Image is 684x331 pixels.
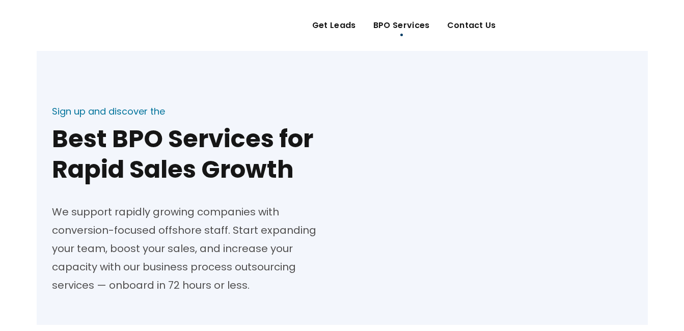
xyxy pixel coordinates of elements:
[447,18,496,33] span: Contact Us
[52,203,335,294] div: We support rapidly growing companies with conversion-focused offshore staff. Start expanding your...
[581,12,669,39] a: Grow My Sales!
[373,18,430,33] span: BPO Services
[312,18,356,33] span: Get Leads
[52,124,335,185] h2: Best BPO Services for Rapid Sales Growth
[52,106,165,117] div: Sign up and discover the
